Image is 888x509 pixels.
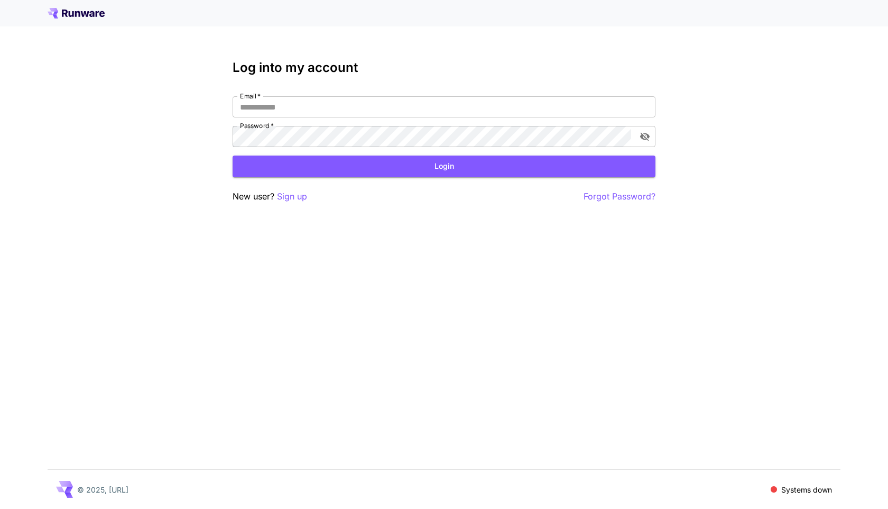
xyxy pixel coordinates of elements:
p: Systems down [781,484,832,495]
button: toggle password visibility [635,127,654,146]
h3: Log into my account [233,60,655,75]
button: Login [233,156,655,177]
label: Password [240,121,274,130]
p: © 2025, [URL] [77,484,128,495]
p: New user? [233,190,307,203]
button: Sign up [277,190,307,203]
label: Email [240,92,261,101]
button: Forgot Password? [584,190,655,203]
